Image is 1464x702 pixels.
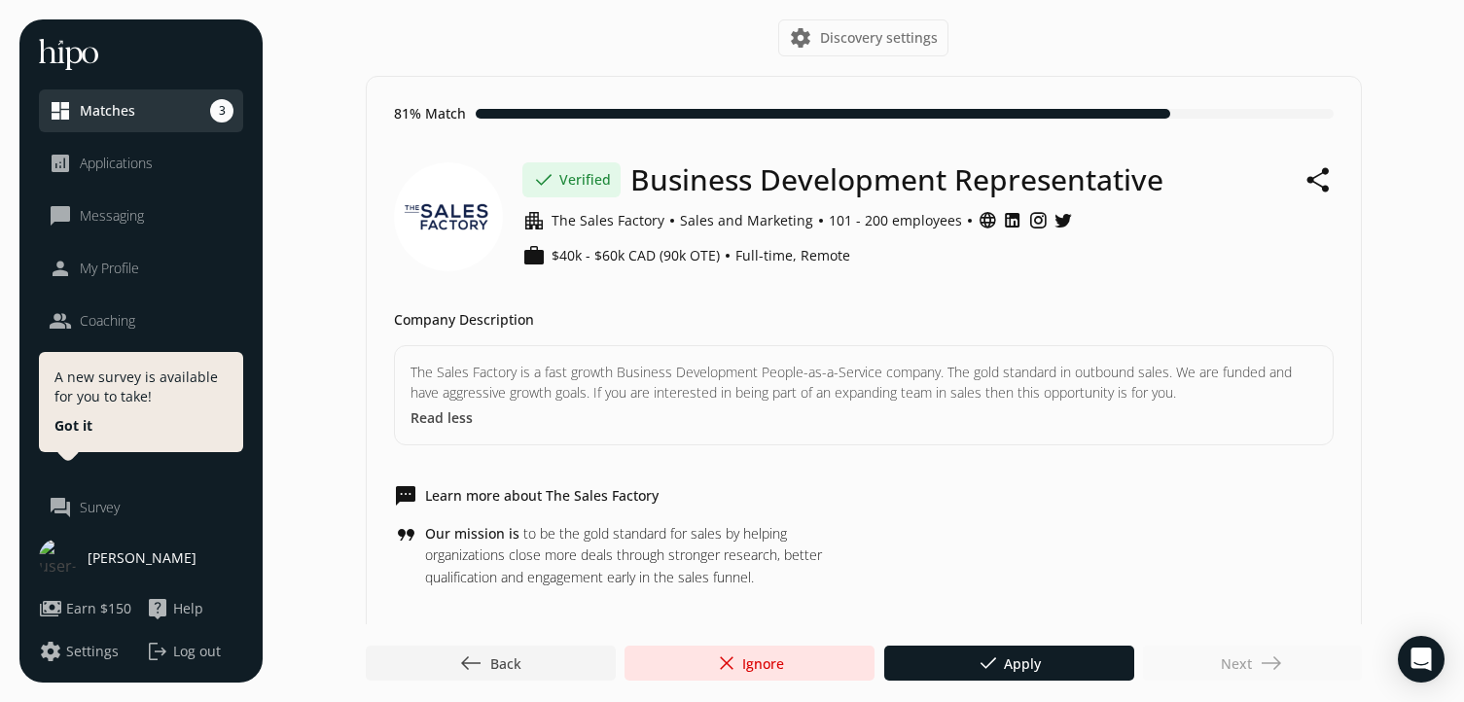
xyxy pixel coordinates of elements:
[735,246,850,265] span: Full-time, Remote
[80,311,135,331] span: Coaching
[146,640,169,663] span: logout
[552,246,720,265] span: $40k - $60k CAD (90k OTE)
[977,651,1041,675] span: Apply
[88,548,196,568] span: [PERSON_NAME]
[552,211,664,230] span: The Sales Factory
[49,204,233,228] a: chat_bubble_outlineMessaging
[1304,162,1334,197] button: share
[394,162,503,271] img: Company logo
[680,211,813,230] span: Sales and Marketing
[39,597,131,620] button: paymentsEarn $150
[49,99,233,123] a: dashboardMatches3
[49,204,72,228] span: chat_bubble_outline
[789,26,812,50] span: settings
[394,484,417,508] span: sms
[54,368,228,406] p: A new survey is available for you to take!
[39,597,62,620] span: payments
[66,599,131,618] span: Earn $150
[459,651,521,675] span: Back
[411,407,473,428] button: Read less
[394,310,534,330] h5: Company Description
[366,646,616,681] button: westBack
[522,162,621,197] div: Verified
[146,597,203,620] button: live_helpHelp
[39,597,136,620] a: paymentsEarn $150
[49,257,233,280] a: personMy Profile
[49,99,72,123] span: dashboard
[394,523,417,546] span: format_quote
[39,640,62,663] span: settings
[778,19,948,56] button: settingsDiscovery settings
[146,597,243,620] a: live_helpHelp
[80,154,153,173] span: Applications
[39,640,119,663] button: settingsSettings
[977,651,1000,675] span: done
[532,168,555,192] span: done
[66,642,119,661] span: Settings
[39,39,98,70] img: hh-logo-white
[829,211,962,230] span: 101 - 200 employees
[394,104,466,123] h5: 81% Match
[39,640,136,663] a: settingsSettings
[49,309,233,333] a: peopleCoaching
[80,206,144,226] span: Messaging
[425,524,519,543] span: Our mission is
[411,362,1317,403] p: The Sales Factory is a fast growth Business Development People-as-a-Service company. The gold sta...
[54,416,92,436] button: Got it
[522,244,546,267] span: work
[173,599,203,618] span: Help
[49,309,72,333] span: people
[425,523,854,588] p: to be the gold standard for sales by helping organizations close more deals through stronger rese...
[630,162,1163,197] h1: Business Development Representative
[625,646,875,681] button: closeIgnore
[884,646,1134,681] button: doneApply
[459,651,482,675] span: west
[173,642,221,661] span: Log out
[80,259,139,278] span: My Profile
[210,99,233,123] span: 3
[49,496,72,519] span: question_answer
[39,539,78,578] img: user-photo
[49,496,233,519] a: question_answerSurvey
[522,209,546,232] span: apartment
[715,651,738,675] span: close
[715,651,784,675] span: Ignore
[80,498,120,517] span: Survey
[1398,636,1445,683] div: Open Intercom Messenger
[49,257,72,280] span: person
[49,152,233,175] a: analyticsApplications
[820,28,938,48] span: Discovery settings
[80,101,135,121] span: Matches
[146,597,169,620] span: live_help
[425,486,659,506] h5: Learn more about The Sales Factory
[146,640,243,663] button: logoutLog out
[49,152,72,175] span: analytics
